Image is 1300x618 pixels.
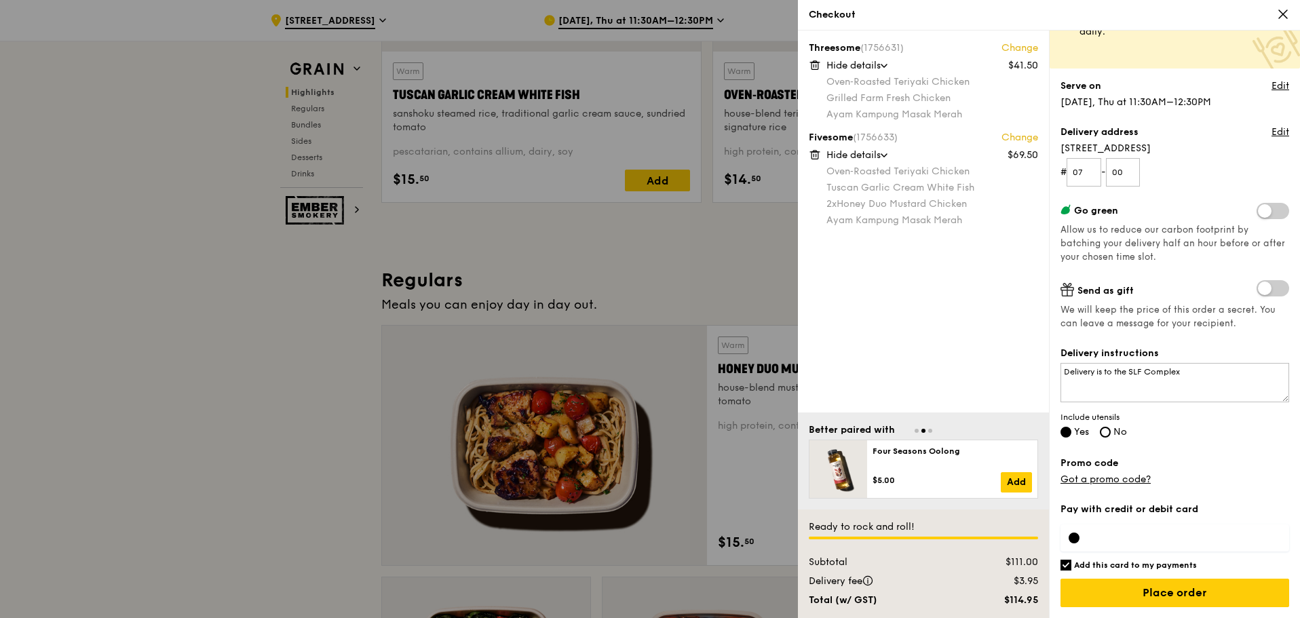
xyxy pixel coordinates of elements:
a: Edit [1272,79,1289,93]
div: Delivery fee [801,575,964,588]
div: Oven‑Roasted Teriyaki Chicken [826,165,1038,178]
span: (1756631) [860,42,904,54]
input: Place order [1060,579,1289,607]
div: Ayam Kampung Masak Merah [826,214,1038,227]
span: No [1113,426,1127,438]
div: Fivesome [809,131,1038,144]
span: Go to slide 3 [928,429,932,433]
span: [STREET_ADDRESS] [1060,142,1289,155]
div: $41.50 [1008,59,1038,73]
span: Go to slide 1 [915,429,919,433]
span: Send as gift [1077,285,1134,296]
span: [DATE], Thu at 11:30AM–12:30PM [1060,96,1211,108]
input: No [1100,427,1111,438]
label: Delivery address [1060,125,1139,139]
form: # - [1060,158,1289,187]
div: $69.50 [1008,149,1038,162]
a: Add [1001,472,1032,493]
span: 2x [826,198,837,210]
div: $5.00 [873,475,1001,486]
div: Honey Duo Mustard Chicken [826,197,1038,211]
span: Go to slide 2 [921,429,925,433]
span: Hide details [826,149,881,161]
input: Add this card to my payments [1060,560,1071,571]
a: Got a promo code? [1060,474,1151,485]
div: $3.95 [964,575,1046,588]
div: Ready to rock and roll! [809,520,1038,534]
span: Hide details [826,60,881,71]
iframe: Secure card payment input frame [1090,533,1281,543]
a: Change [1001,131,1038,144]
a: Edit [1272,125,1289,139]
span: Yes [1074,426,1089,438]
div: Total (w/ GST) [801,594,964,607]
img: Meal donation [1253,23,1300,71]
input: Floor [1067,158,1101,187]
span: We will keep the price of this order a secret. You can leave a message for your recipient. [1060,303,1289,330]
span: Allow us to reduce our carbon footprint by batching your delivery half an hour before or after yo... [1060,225,1285,263]
label: Delivery instructions [1060,347,1289,360]
div: Threesome [809,41,1038,55]
label: Serve on [1060,79,1101,93]
div: Ayam Kampung Masak Merah [826,108,1038,121]
label: Pay with credit or debit card [1060,503,1289,516]
div: Tuscan Garlic Cream White Fish [826,181,1038,195]
div: Grilled Farm Fresh Chicken [826,92,1038,105]
div: Four Seasons Oolong [873,446,1032,457]
span: (1756633) [853,132,898,143]
div: Better paired with [809,423,895,437]
span: Go green [1074,205,1118,216]
label: Promo code [1060,457,1289,470]
span: Include utensils [1060,412,1289,423]
input: Yes [1060,427,1071,438]
a: Change [1001,41,1038,55]
input: Unit [1106,158,1141,187]
div: Subtotal [801,556,964,569]
h6: Add this card to my payments [1074,560,1197,571]
div: $111.00 [964,556,1046,569]
div: $114.95 [964,594,1046,607]
div: Checkout [809,8,1289,22]
div: Oven‑Roasted Teriyaki Chicken [826,75,1038,89]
